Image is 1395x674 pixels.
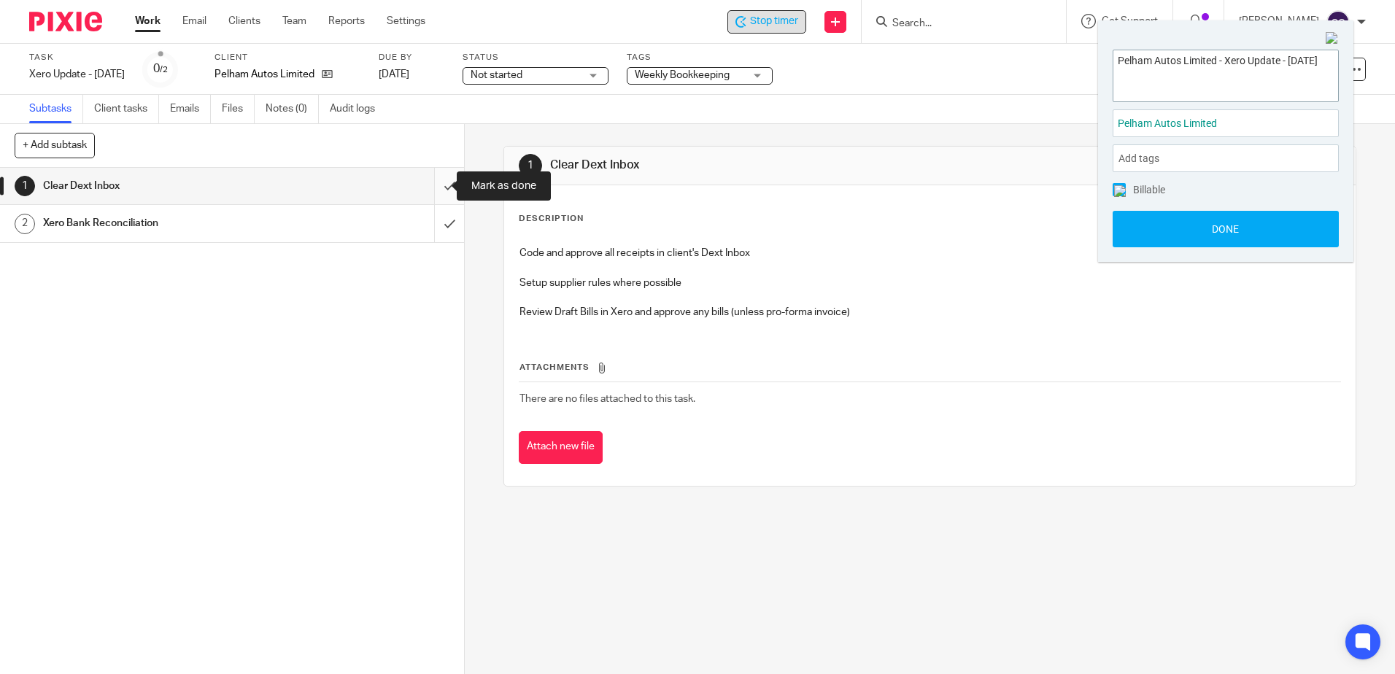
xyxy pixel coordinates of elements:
[379,52,444,63] label: Due by
[1102,16,1158,26] span: Get Support
[519,154,542,177] div: 1
[170,95,211,123] a: Emails
[43,212,294,234] h1: Xero Bank Reconciliation
[15,176,35,196] div: 1
[94,95,159,123] a: Client tasks
[387,14,425,28] a: Settings
[519,246,1340,260] p: Code and approve all receipts in client's Dext Inbox
[29,95,83,123] a: Subtasks
[1239,14,1319,28] p: [PERSON_NAME]
[215,52,360,63] label: Client
[153,61,168,77] div: 0
[182,14,206,28] a: Email
[1133,185,1165,195] span: Billable
[550,158,961,173] h1: Clear Dext Inbox
[379,69,409,80] span: [DATE]
[627,52,773,63] label: Tags
[519,363,590,371] span: Attachments
[330,95,386,123] a: Audit logs
[635,70,730,80] span: Weekly Bookkeeping
[519,276,1340,290] p: Setup supplier rules where possible
[519,213,584,225] p: Description
[29,12,102,31] img: Pixie
[1118,147,1167,170] span: Add tags
[15,133,95,158] button: + Add subtask
[463,52,608,63] label: Status
[727,10,806,34] div: Pelham Autos Limited - Xero Update - Wednesday
[750,14,798,29] span: Stop timer
[1113,50,1338,98] textarea: Pelham Autos Limited - Xero Update - [DATE]
[222,95,255,123] a: Files
[1326,32,1339,45] img: Close
[1113,109,1339,137] div: Project: Pelham Autos Limited
[135,14,161,28] a: Work
[519,305,1340,319] p: Review Draft Bills in Xero and approve any bills (unless pro-forma invoice)
[1326,10,1350,34] img: svg%3E
[1113,211,1339,247] button: Done
[29,67,125,82] div: Xero Update - Wednesday
[328,14,365,28] a: Reports
[1114,185,1126,197] img: checked.png
[519,394,695,404] span: There are no files attached to this task.
[29,52,125,63] label: Task
[282,14,306,28] a: Team
[471,70,522,80] span: Not started
[266,95,319,123] a: Notes (0)
[43,175,294,197] h1: Clear Dext Inbox
[1118,116,1302,131] span: Pelham Autos Limited
[891,18,1022,31] input: Search
[160,66,168,74] small: /2
[215,67,314,82] p: Pelham Autos Limited
[15,214,35,234] div: 2
[29,67,125,82] div: Xero Update - [DATE]
[228,14,260,28] a: Clients
[519,431,603,464] button: Attach new file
